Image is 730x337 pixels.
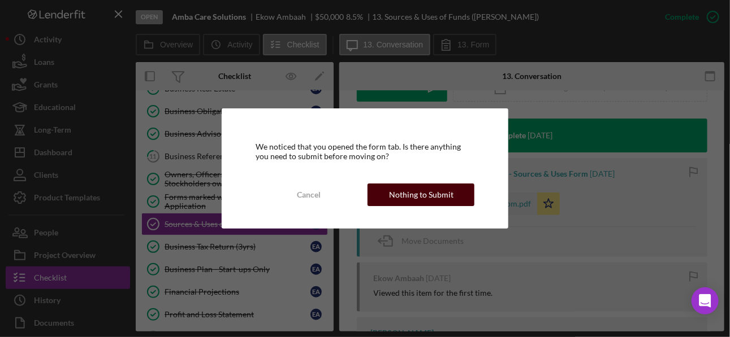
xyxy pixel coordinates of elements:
div: Cancel [297,183,321,206]
div: Open Intercom Messenger [692,287,719,314]
button: Cancel [256,183,362,206]
div: We noticed that you opened the form tab. Is there anything you need to submit before moving on? [256,142,474,160]
button: Nothing to Submit [368,183,474,206]
div: Nothing to Submit [389,183,453,206]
